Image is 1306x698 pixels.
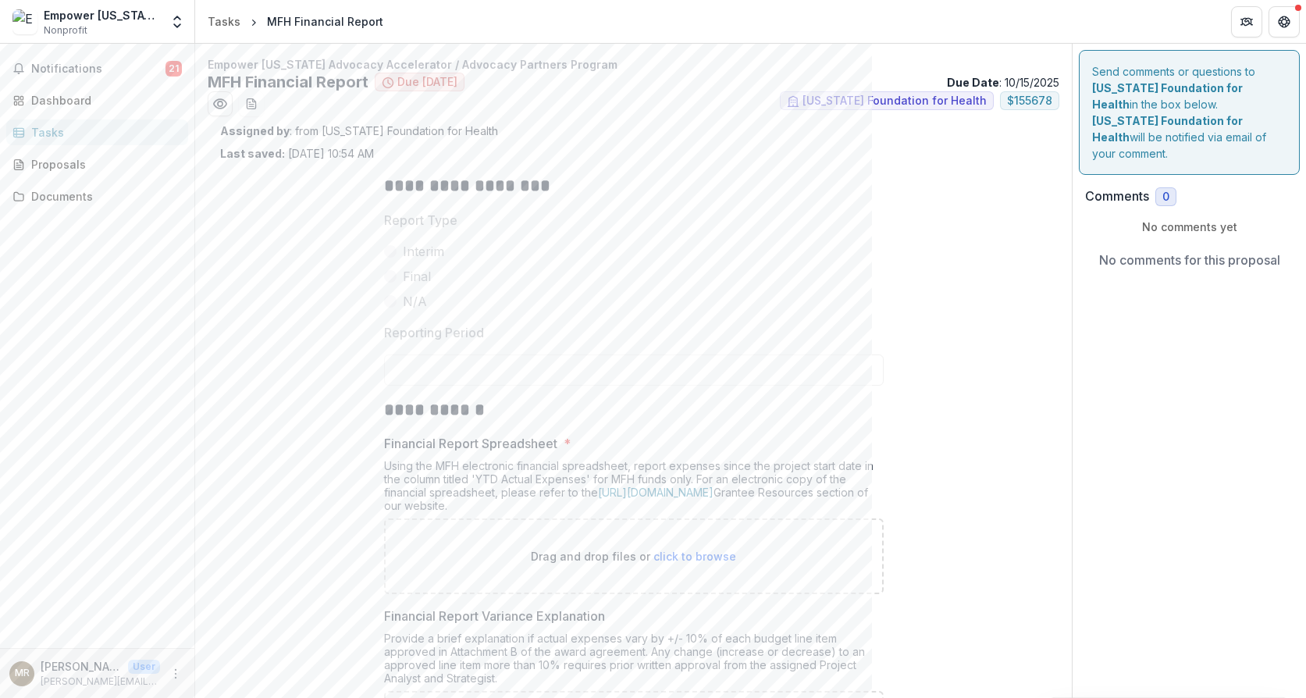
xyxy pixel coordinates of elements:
[598,486,713,499] a: [URL][DOMAIN_NAME]
[41,675,160,689] p: [PERSON_NAME][EMAIL_ADDRESS][DOMAIN_NAME]
[403,242,444,261] span: Interim
[201,10,247,33] a: Tasks
[44,7,160,23] div: Empower [US_STATE]
[1085,189,1149,204] h2: Comments
[1099,251,1280,269] p: No comments for this proposal
[1007,94,1052,108] span: $ 155678
[267,13,383,30] div: MFH Financial Report
[1085,219,1294,235] p: No comments yet
[201,10,390,33] nav: breadcrumb
[208,56,1059,73] p: Empower [US_STATE] Advocacy Accelerator / Advocacy Partners Program
[6,119,188,145] a: Tasks
[220,145,374,162] p: [DATE] 10:54 AM
[1162,191,1169,204] span: 0
[6,183,188,209] a: Documents
[31,156,176,173] div: Proposals
[44,23,87,37] span: Nonprofit
[947,76,999,89] strong: Due Date
[384,323,484,342] p: Reporting Period
[1231,6,1262,37] button: Partners
[384,211,457,230] p: Report Type
[166,664,185,683] button: More
[384,632,884,691] div: Provide a brief explanation if actual expenses vary by +/- 10% of each budget line item approved ...
[165,61,182,77] span: 21
[6,87,188,113] a: Dashboard
[6,56,188,81] button: Notifications21
[128,660,160,674] p: User
[220,147,285,160] strong: Last saved:
[397,76,457,89] span: Due [DATE]
[531,548,736,564] p: Drag and drop files or
[384,607,605,625] p: Financial Report Variance Explanation
[1092,114,1243,144] strong: [US_STATE] Foundation for Health
[166,6,188,37] button: Open entity switcher
[208,91,233,116] button: Preview 31c3bc58-76a0-40ca-abb8-695d4f649cb3.pdf
[802,94,987,108] span: [US_STATE] Foundation for Health
[384,434,557,453] p: Financial Report Spreadsheet
[12,9,37,34] img: Empower Missouri
[31,62,165,76] span: Notifications
[403,292,427,311] span: N/A
[1079,50,1300,175] div: Send comments or questions to in the box below. will be notified via email of your comment.
[31,92,176,109] div: Dashboard
[1092,81,1243,111] strong: [US_STATE] Foundation for Health
[947,74,1059,91] p: : 10/15/2025
[220,123,1047,139] p: : from [US_STATE] Foundation for Health
[31,124,176,141] div: Tasks
[15,668,30,678] div: Mallory Rusch
[31,188,176,205] div: Documents
[220,124,290,137] strong: Assigned by
[208,73,368,91] h2: MFH Financial Report
[208,13,240,30] div: Tasks
[239,91,264,116] button: download-word-button
[1269,6,1300,37] button: Get Help
[41,658,122,675] p: [PERSON_NAME]
[653,550,736,563] span: click to browse
[403,267,431,286] span: Final
[6,151,188,177] a: Proposals
[384,459,884,518] div: Using the MFH electronic financial spreadsheet, report expenses since the project start date in t...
